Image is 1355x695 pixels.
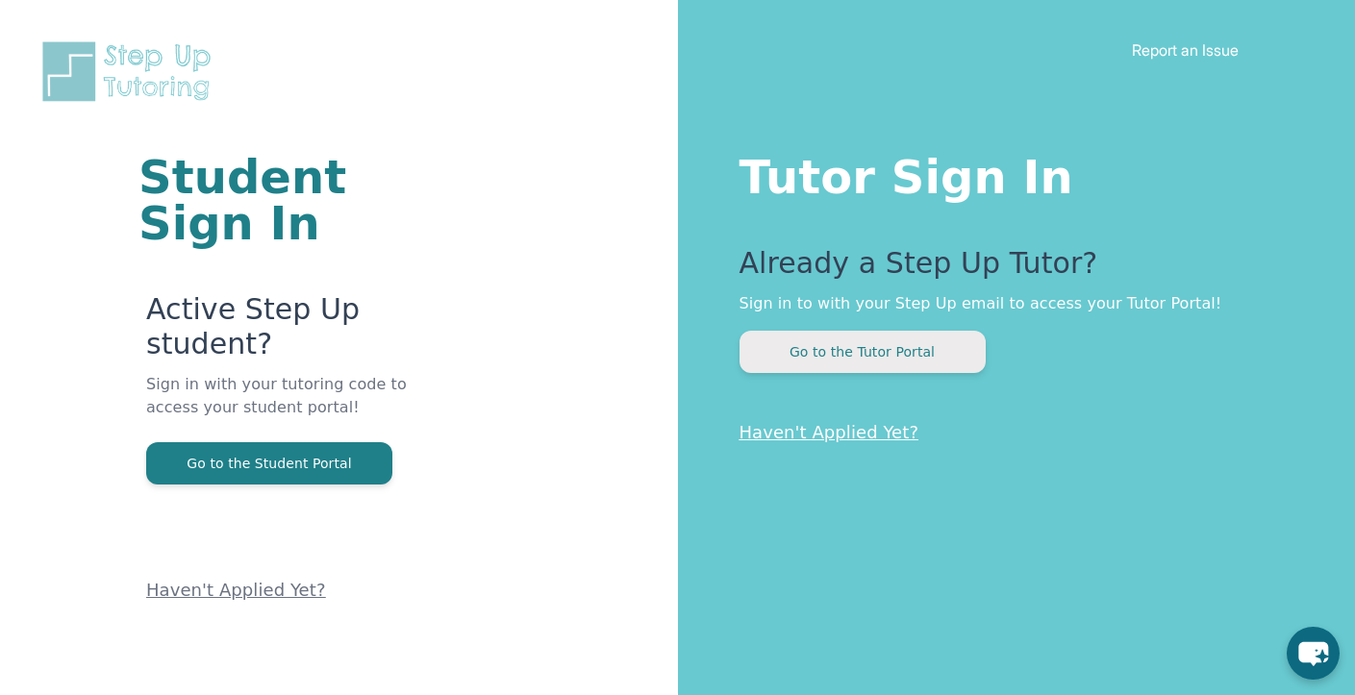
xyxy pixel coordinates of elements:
[740,292,1279,315] p: Sign in to with your Step Up email to access your Tutor Portal!
[1287,627,1340,680] button: chat-button
[138,154,447,246] h1: Student Sign In
[1132,40,1239,60] a: Report an Issue
[740,331,986,373] button: Go to the Tutor Portal
[740,146,1279,200] h1: Tutor Sign In
[146,454,392,472] a: Go to the Student Portal
[740,422,919,442] a: Haven't Applied Yet?
[740,342,986,360] a: Go to the Tutor Portal
[146,580,326,600] a: Haven't Applied Yet?
[146,373,447,442] p: Sign in with your tutoring code to access your student portal!
[740,246,1279,292] p: Already a Step Up Tutor?
[146,292,447,373] p: Active Step Up student?
[146,442,392,484] button: Go to the Student Portal
[38,38,223,105] img: Step Up Tutoring horizontal logo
